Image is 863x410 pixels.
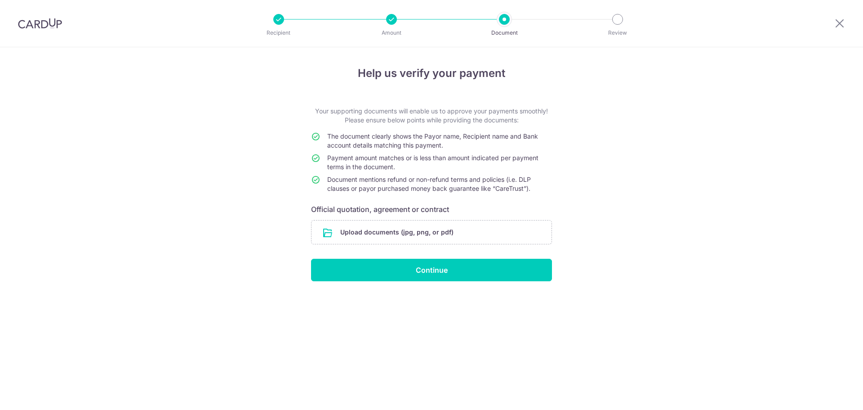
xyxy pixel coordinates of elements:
p: Document [471,28,538,37]
input: Continue [311,259,552,281]
p: Recipient [245,28,312,37]
h6: Official quotation, agreement or contract [311,204,552,215]
div: Upload documents (jpg, png, or pdf) [311,220,552,244]
p: Amount [358,28,425,37]
span: The document clearly shows the Payor name, Recipient name and Bank account details matching this ... [327,132,538,149]
p: Review [584,28,651,37]
span: Payment amount matches or is less than amount indicated per payment terms in the document. [327,154,538,171]
h4: Help us verify your payment [311,65,552,81]
img: CardUp [18,18,62,29]
span: Document mentions refund or non-refund terms and policies (i.e. DLP clauses or payor purchased mo... [327,176,531,192]
p: Your supporting documents will enable us to approve your payments smoothly! Please ensure below p... [311,107,552,125]
iframe: Opens a widget where you can find more information [805,383,854,405]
